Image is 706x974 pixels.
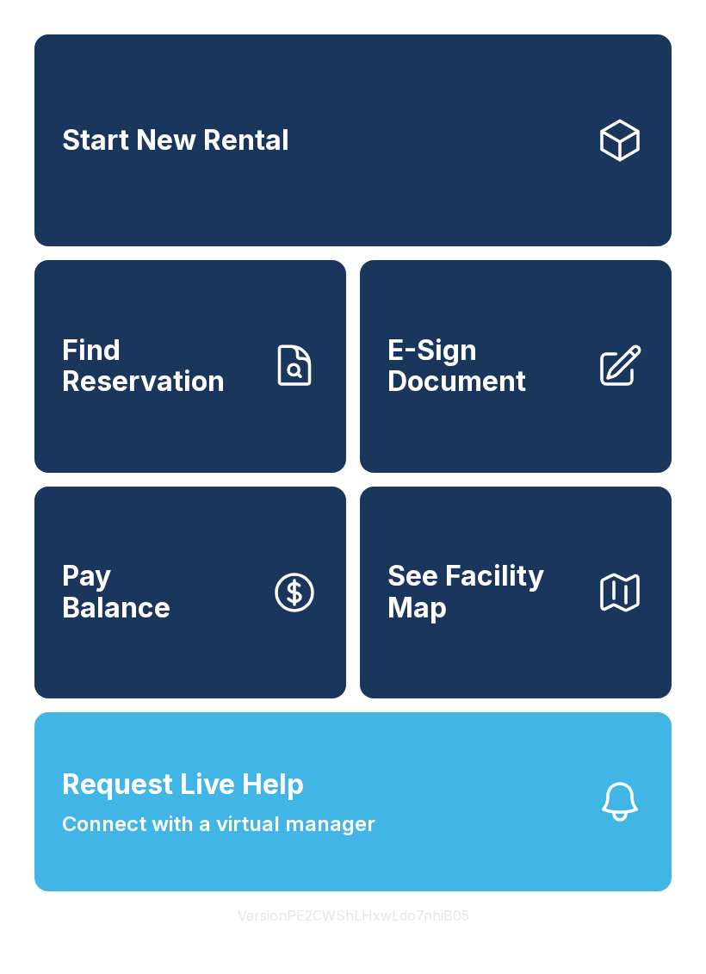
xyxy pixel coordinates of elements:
a: PayBalance [34,487,346,698]
a: E-Sign Document [360,260,672,472]
a: Start New Rental [34,34,672,246]
span: E-Sign Document [387,335,582,398]
a: Find Reservation [34,260,346,472]
span: Pay Balance [62,561,170,623]
button: VersionPE2CWShLHxwLdo7nhiB05 [224,891,483,940]
button: Request Live HelpConnect with a virtual manager [34,712,672,891]
button: See Facility Map [360,487,672,698]
span: Request Live Help [62,764,304,805]
span: Start New Rental [62,125,289,157]
span: See Facility Map [387,561,582,623]
span: Connect with a virtual manager [62,809,375,840]
span: Find Reservation [62,335,257,398]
